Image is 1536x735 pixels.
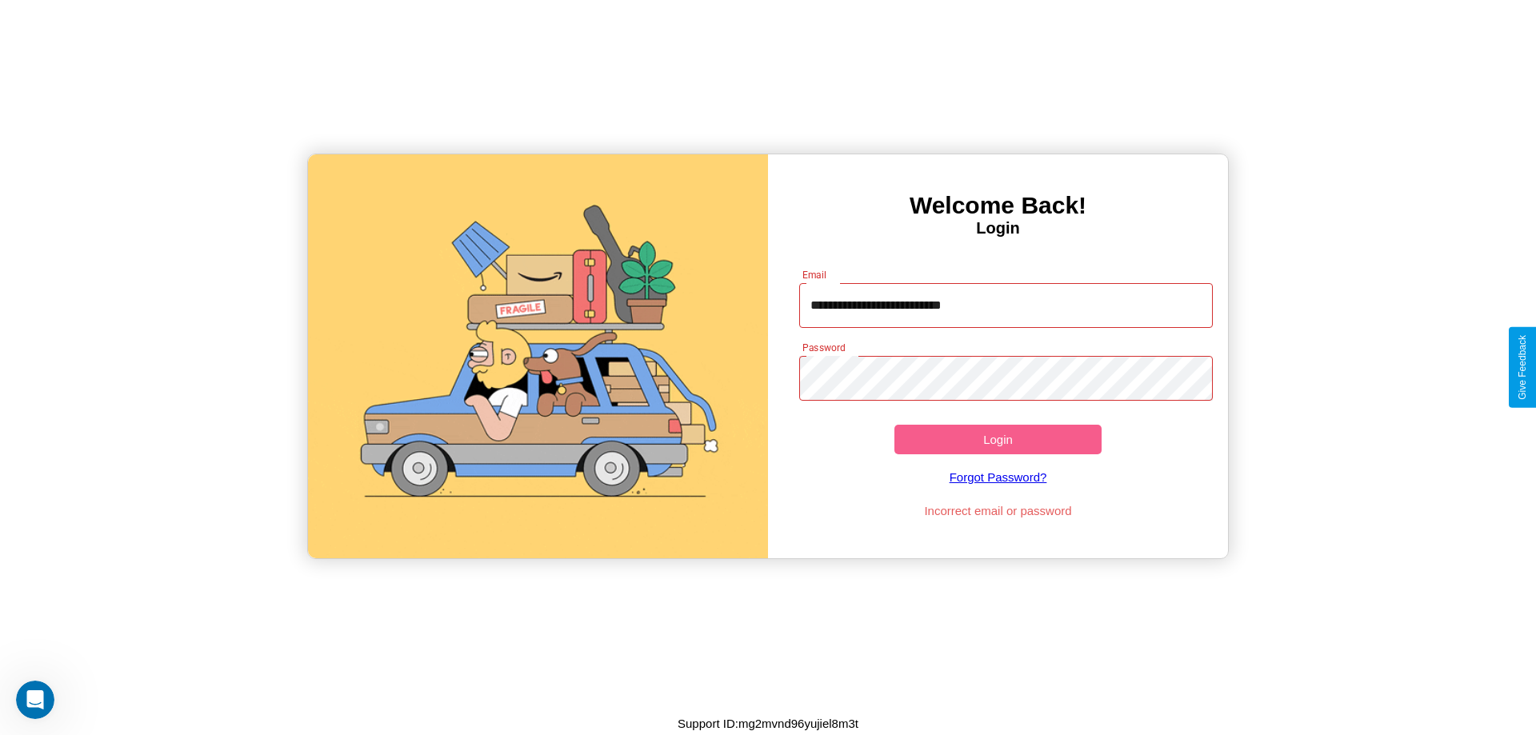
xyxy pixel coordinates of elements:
h3: Welcome Back! [768,192,1228,219]
button: Login [894,425,1102,454]
a: Forgot Password? [791,454,1206,500]
label: Password [802,341,845,354]
label: Email [802,268,827,282]
iframe: Intercom live chat [16,681,54,719]
p: Support ID: mg2mvnd96yujiel8m3t [678,713,858,734]
div: Give Feedback [1517,335,1528,400]
img: gif [308,154,768,558]
p: Incorrect email or password [791,500,1206,521]
h4: Login [768,219,1228,238]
